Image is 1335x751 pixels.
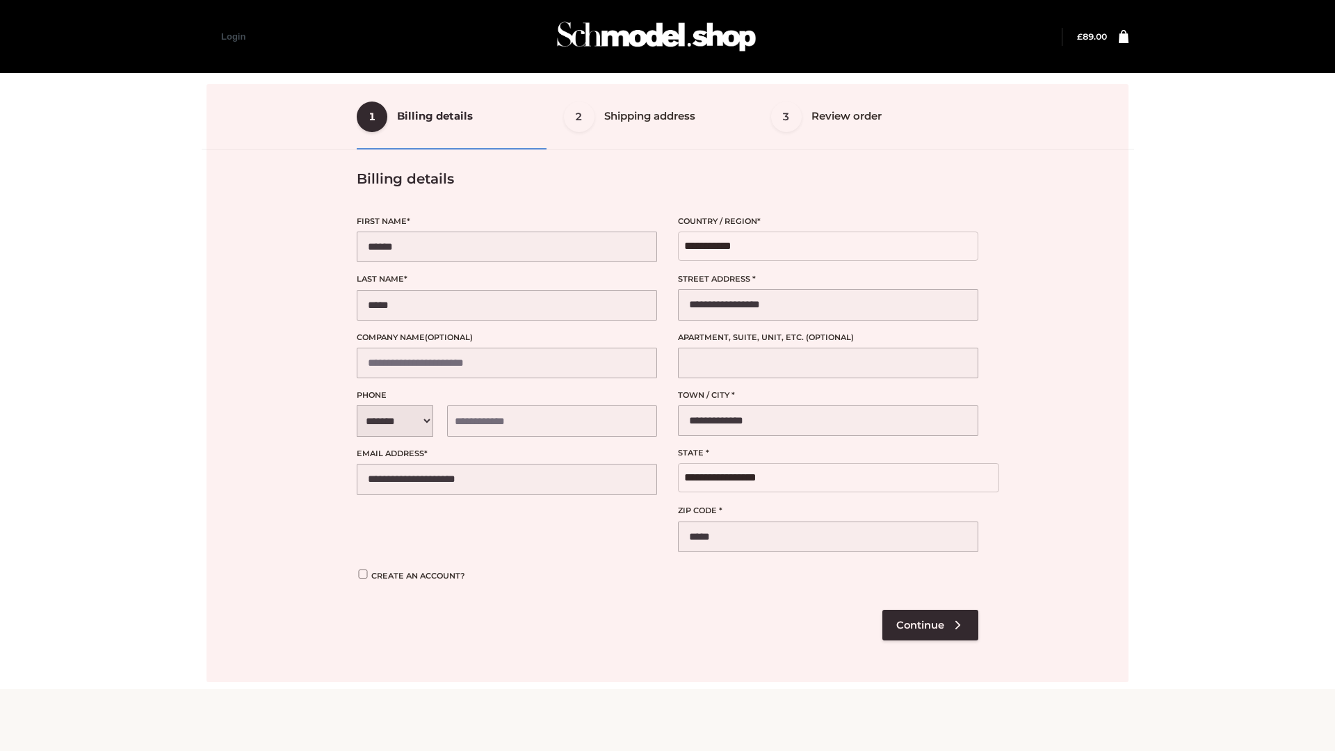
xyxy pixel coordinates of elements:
bdi: 89.00 [1077,31,1107,42]
a: £89.00 [1077,31,1107,42]
a: Login [221,31,245,42]
span: £ [1077,31,1083,42]
img: Schmodel Admin 964 [552,9,761,64]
